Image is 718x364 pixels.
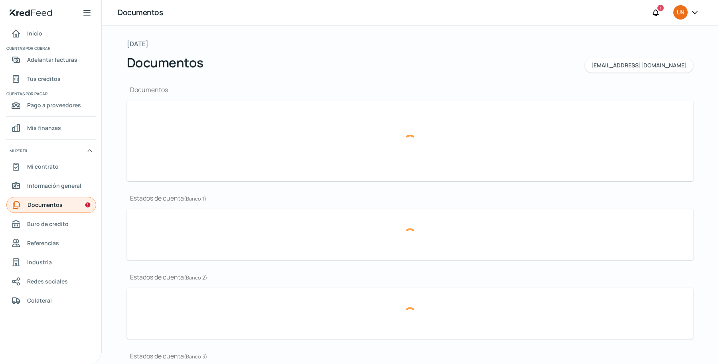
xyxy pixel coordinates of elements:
[6,91,48,96] font: Cuentas por pagar
[118,7,163,18] font: Documentos
[27,75,61,83] font: Tus créditos
[6,273,96,289] a: Redes sociales
[184,195,186,202] font: (
[127,39,148,48] font: [DATE]
[127,54,203,71] font: Documentos
[27,297,52,304] font: Colateral
[27,124,61,132] font: Mis finanzas
[27,239,59,247] font: Referencias
[10,148,28,153] font: Mi perfil
[6,293,96,309] a: Colateral
[6,235,96,251] a: Referencias
[6,71,96,87] a: Tus créditos
[27,277,68,285] font: Redes sociales
[186,274,205,281] font: Banco 2
[6,197,96,213] a: Documentos
[28,201,63,209] font: Documentos
[6,26,96,41] a: Inicio
[27,163,59,170] font: Mi contrato
[130,273,184,281] font: Estados de cuenta
[130,194,184,203] font: Estados de cuenta
[205,353,207,360] font: )
[6,52,96,68] a: Adelantar facturas
[27,30,42,37] font: Inicio
[130,352,184,360] font: Estados de cuenta
[6,45,51,51] font: Cuentas por cobrar
[6,254,96,270] a: Industria
[6,178,96,194] a: Información general
[184,274,186,281] font: (
[27,258,52,266] font: Industria
[660,5,661,11] font: 1
[130,85,168,94] font: Documentos
[27,182,81,189] font: Información general
[6,97,96,113] a: Pago a proveedores
[6,159,96,175] a: Mi contrato
[6,216,96,232] a: Buró de crédito
[204,195,206,202] font: )
[27,220,69,228] font: Buró de crédito
[27,101,81,109] font: Pago a proveedores
[205,274,207,281] font: )
[186,195,204,202] font: Banco 1
[6,120,96,136] a: Mis finanzas
[591,61,687,69] font: [EMAIL_ADDRESS][DOMAIN_NAME]
[186,353,205,360] font: Banco 3
[677,8,684,16] font: UN
[184,353,186,360] font: (
[27,56,77,63] font: Adelantar facturas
